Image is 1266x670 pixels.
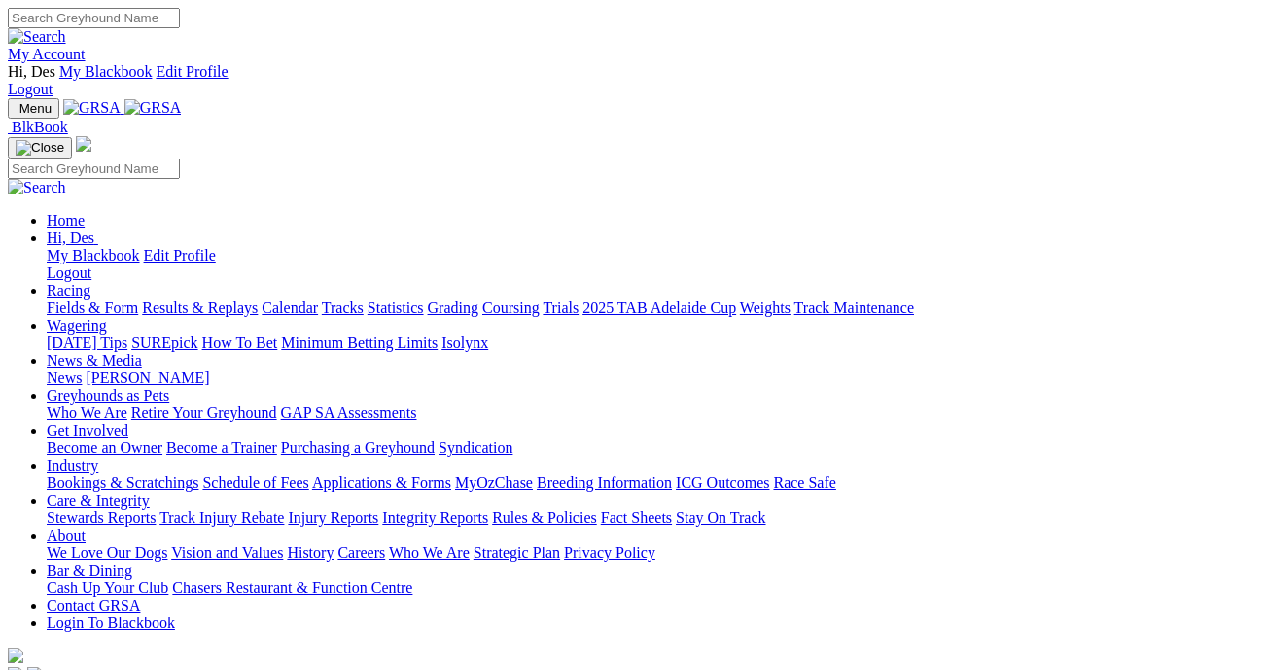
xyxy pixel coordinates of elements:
[8,81,53,97] a: Logout
[76,136,91,152] img: logo-grsa-white.png
[455,475,533,491] a: MyOzChase
[322,300,364,316] a: Tracks
[142,300,258,316] a: Results & Replays
[281,405,417,421] a: GAP SA Assessments
[389,545,470,561] a: Who We Are
[47,247,1258,282] div: Hi, Des
[382,510,488,526] a: Integrity Reports
[47,615,175,631] a: Login To Blackbook
[337,545,385,561] a: Careers
[47,405,1258,422] div: Greyhounds as Pets
[47,597,140,614] a: Contact GRSA
[63,99,121,117] img: GRSA
[482,300,540,316] a: Coursing
[287,545,334,561] a: History
[368,300,424,316] a: Statistics
[439,440,512,456] a: Syndication
[47,580,1258,597] div: Bar & Dining
[47,545,167,561] a: We Love Our Dogs
[47,510,1258,527] div: Care & Integrity
[124,99,182,117] img: GRSA
[131,405,277,421] a: Retire Your Greyhound
[47,317,107,334] a: Wagering
[159,510,284,526] a: Track Injury Rebate
[740,300,791,316] a: Weights
[47,475,1258,492] div: Industry
[8,159,180,179] input: Search
[156,63,228,80] a: Edit Profile
[47,282,90,299] a: Racing
[288,510,378,526] a: Injury Reports
[676,475,769,491] a: ICG Outcomes
[47,440,1258,457] div: Get Involved
[601,510,672,526] a: Fact Sheets
[47,422,128,439] a: Get Involved
[19,101,52,116] span: Menu
[8,137,72,159] button: Toggle navigation
[441,335,488,351] a: Isolynx
[564,545,655,561] a: Privacy Policy
[8,8,180,28] input: Search
[428,300,478,316] a: Grading
[47,580,168,596] a: Cash Up Your Club
[47,300,138,316] a: Fields & Form
[166,440,277,456] a: Become a Trainer
[773,475,835,491] a: Race Safe
[8,648,23,663] img: logo-grsa-white.png
[8,63,55,80] span: Hi, Des
[8,46,86,62] a: My Account
[47,440,162,456] a: Become an Owner
[131,335,197,351] a: SUREpick
[262,300,318,316] a: Calendar
[8,179,66,196] img: Search
[8,28,66,46] img: Search
[543,300,579,316] a: Trials
[172,580,412,596] a: Chasers Restaurant & Function Centre
[47,457,98,474] a: Industry
[47,370,1258,387] div: News & Media
[281,440,435,456] a: Purchasing a Greyhound
[59,63,153,80] a: My Blackbook
[474,545,560,561] a: Strategic Plan
[202,335,278,351] a: How To Bet
[312,475,451,491] a: Applications & Forms
[8,119,68,135] a: BlkBook
[582,300,736,316] a: 2025 TAB Adelaide Cup
[47,492,150,509] a: Care & Integrity
[171,545,283,561] a: Vision and Values
[47,510,156,526] a: Stewards Reports
[47,370,82,386] a: News
[202,475,308,491] a: Schedule of Fees
[16,140,64,156] img: Close
[47,387,169,404] a: Greyhounds as Pets
[47,264,91,281] a: Logout
[47,335,127,351] a: [DATE] Tips
[281,335,438,351] a: Minimum Betting Limits
[47,562,132,579] a: Bar & Dining
[8,63,1258,98] div: My Account
[47,229,94,246] span: Hi, Des
[47,405,127,421] a: Who We Are
[47,212,85,229] a: Home
[47,247,140,264] a: My Blackbook
[676,510,765,526] a: Stay On Track
[8,98,59,119] button: Toggle navigation
[47,352,142,369] a: News & Media
[47,229,98,246] a: Hi, Des
[47,545,1258,562] div: About
[492,510,597,526] a: Rules & Policies
[86,370,209,386] a: [PERSON_NAME]
[794,300,914,316] a: Track Maintenance
[144,247,216,264] a: Edit Profile
[47,300,1258,317] div: Racing
[12,119,68,135] span: BlkBook
[47,335,1258,352] div: Wagering
[537,475,672,491] a: Breeding Information
[47,527,86,544] a: About
[47,475,198,491] a: Bookings & Scratchings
